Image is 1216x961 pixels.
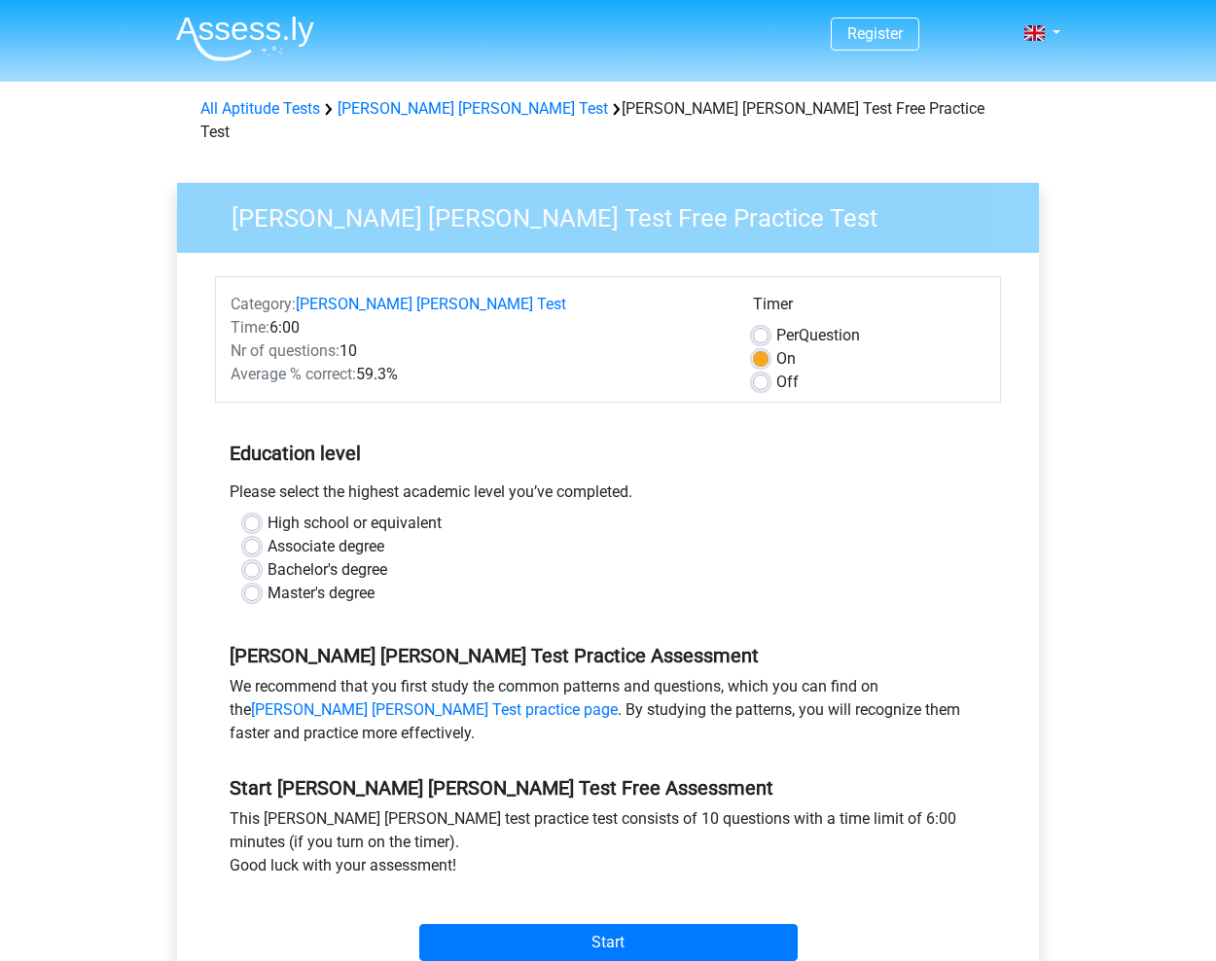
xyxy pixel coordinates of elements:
[338,99,608,118] a: [PERSON_NAME] [PERSON_NAME] Test
[847,24,903,43] a: Register
[200,99,320,118] a: All Aptitude Tests
[776,347,796,371] label: On
[216,363,738,386] div: 59.3%
[296,295,566,313] a: [PERSON_NAME] [PERSON_NAME] Test
[268,512,442,535] label: High school or equivalent
[215,807,1001,885] div: This [PERSON_NAME] [PERSON_NAME] test practice test consists of 10 questions with a time limit of...
[215,675,1001,753] div: We recommend that you first study the common patterns and questions, which you can find on the . ...
[216,316,738,339] div: 6:00
[230,434,986,473] h5: Education level
[193,97,1023,144] div: [PERSON_NAME] [PERSON_NAME] Test Free Practice Test
[268,535,384,558] label: Associate degree
[268,582,375,605] label: Master's degree
[231,365,356,383] span: Average % correct:
[251,700,618,719] a: [PERSON_NAME] [PERSON_NAME] Test practice page
[776,324,860,347] label: Question
[231,341,340,360] span: Nr of questions:
[230,776,986,800] h5: Start [PERSON_NAME] [PERSON_NAME] Test Free Assessment
[231,295,296,313] span: Category:
[176,16,314,61] img: Assessly
[776,326,799,344] span: Per
[215,480,1001,512] div: Please select the highest academic level you’ve completed.
[216,339,738,363] div: 10
[231,318,269,337] span: Time:
[419,924,798,961] input: Start
[208,196,1024,233] h3: [PERSON_NAME] [PERSON_NAME] Test Free Practice Test
[776,371,799,394] label: Off
[230,644,986,667] h5: [PERSON_NAME] [PERSON_NAME] Test Practice Assessment
[753,293,985,324] div: Timer
[268,558,387,582] label: Bachelor's degree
